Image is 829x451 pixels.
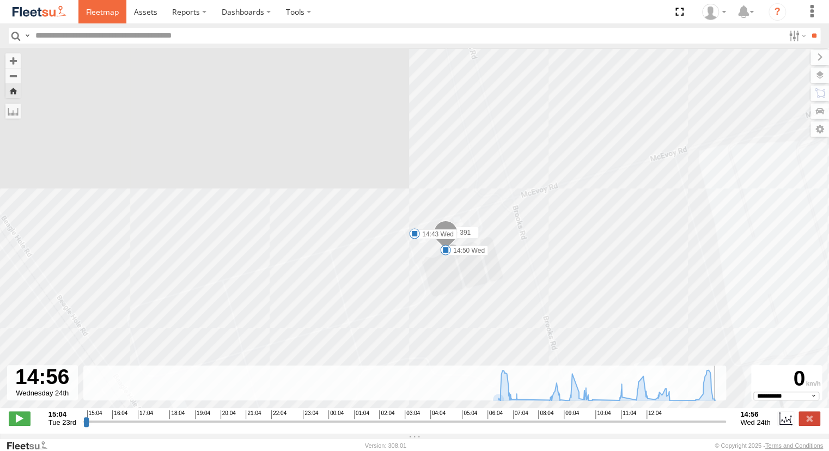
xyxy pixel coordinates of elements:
label: Search Filter Options [784,28,808,44]
label: Measure [5,103,21,119]
span: 391 [460,229,471,236]
span: 02:04 [379,410,394,419]
span: 01:04 [354,410,369,419]
div: 0 [753,367,820,391]
span: 09:04 [564,410,579,419]
span: 05:04 [462,410,477,419]
span: 12:04 [647,410,662,419]
span: 04:04 [430,410,446,419]
span: 22:04 [271,410,287,419]
button: Zoom in [5,53,21,68]
span: 03:04 [405,410,420,419]
label: Close [798,411,820,425]
button: Zoom out [5,68,21,83]
span: 16:04 [112,410,127,419]
span: 17:04 [138,410,153,419]
a: Terms and Conditions [765,442,823,449]
span: 21:04 [246,410,261,419]
span: 06:04 [487,410,503,419]
strong: 14:56 [740,410,770,418]
a: Visit our Website [6,440,56,451]
span: 15:04 [87,410,102,419]
span: 11:04 [621,410,636,419]
label: 14:43 Wed [414,229,457,239]
span: 00:04 [328,410,344,419]
span: 23:04 [303,410,318,419]
strong: 15:04 [48,410,76,418]
i: ? [769,3,786,21]
span: 07:04 [513,410,528,419]
div: © Copyright 2025 - [715,442,823,449]
span: 18:04 [169,410,185,419]
label: Search Query [23,28,32,44]
span: 10:04 [595,410,611,419]
div: Kellie Roberts [698,4,730,20]
img: fleetsu-logo-horizontal.svg [11,4,68,19]
button: Zoom Home [5,83,21,98]
span: 19:04 [195,410,210,419]
label: 14:50 Wed [446,246,488,255]
span: 08:04 [538,410,553,419]
label: Map Settings [810,121,829,137]
span: Tue 23rd Sep 2025 [48,418,76,426]
div: Version: 308.01 [365,442,406,449]
label: Play/Stop [9,411,31,425]
span: Wed 24th Sep 2025 [740,418,770,426]
span: 20:04 [221,410,236,419]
